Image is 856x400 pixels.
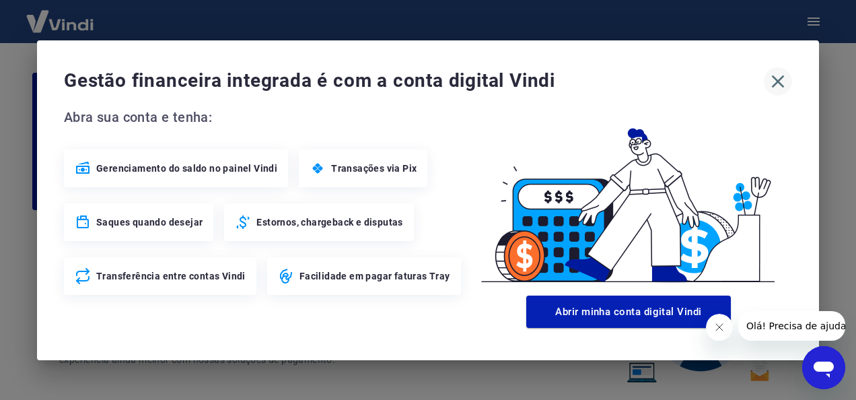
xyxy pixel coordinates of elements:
[96,162,277,175] span: Gerenciamento do saldo no painel Vindi
[802,346,845,389] iframe: Botão para abrir a janela de mensagens
[526,296,731,328] button: Abrir minha conta digital Vindi
[8,9,113,20] span: Olá! Precisa de ajuda?
[96,269,246,283] span: Transferência entre contas Vindi
[738,311,845,341] iframe: Mensagem da empresa
[64,67,764,94] span: Gestão financeira integrada é com a conta digital Vindi
[64,106,465,128] span: Abra sua conta e tenha:
[706,314,733,341] iframe: Fechar mensagem
[256,215,402,229] span: Estornos, chargeback e disputas
[331,162,417,175] span: Transações via Pix
[299,269,450,283] span: Facilidade em pagar faturas Tray
[96,215,203,229] span: Saques quando desejar
[465,106,792,290] img: Good Billing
